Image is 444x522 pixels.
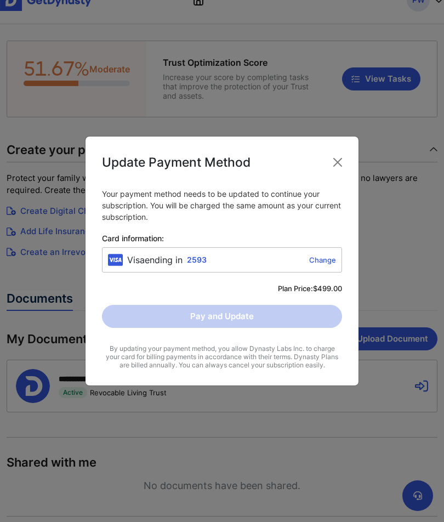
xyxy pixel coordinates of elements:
[127,253,336,266] div: Visa ending in
[102,234,342,243] span: Card information:
[329,154,346,171] button: Close
[187,255,207,264] span: 2593
[102,283,342,294] div: Plan Price: $499.00
[102,153,251,172] div: Update Payment Method
[211,256,336,264] a: Change
[102,344,342,369] div: By updating your payment method, you allow Dynasty Labs Inc. to charge your card for billing paym...
[102,188,342,223] p: Your payment method needs to be updated to continue your subscription. You will be charged the sa...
